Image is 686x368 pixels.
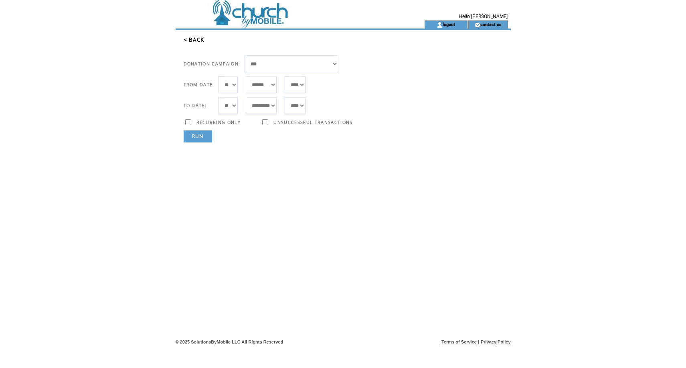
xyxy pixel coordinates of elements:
[184,103,207,108] span: TO DATE:
[478,340,479,344] span: |
[184,36,204,43] a: < BACK
[184,61,241,67] span: DONATION CAMPAIGN:
[176,340,283,344] span: © 2025 SolutionsByMobile LLC All Rights Reserved
[480,22,502,27] a: contact us
[459,14,508,19] span: Hello [PERSON_NAME]
[184,82,215,87] span: FROM DATE:
[443,22,455,27] a: logout
[474,22,480,28] img: contact_us_icon.gif
[441,340,477,344] a: Terms of Service
[196,120,241,125] span: RECURRING ONLY
[481,340,511,344] a: Privacy Policy
[273,120,352,125] span: UNSUCCESSFUL TRANSACTIONS
[437,22,443,28] img: account_icon.gif
[184,130,212,142] a: RUN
